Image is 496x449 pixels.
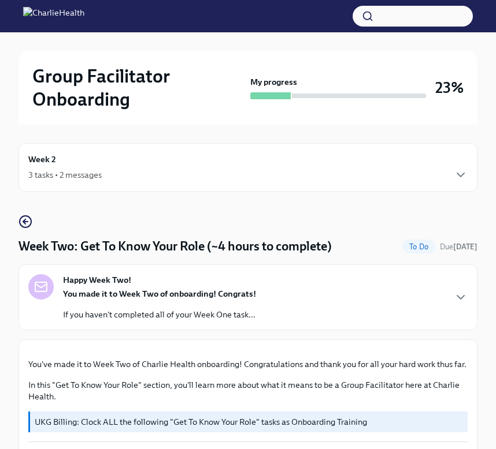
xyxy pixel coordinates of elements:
[63,274,131,286] strong: Happy Week Two!
[435,77,464,98] h3: 23%
[28,153,56,166] h6: Week 2
[28,358,468,370] p: You've made it to Week Two of Charlie Health onboarding! Congratulations and thank you for all yo...
[28,169,102,181] div: 3 tasks • 2 messages
[250,76,297,88] strong: My progress
[32,65,246,111] h2: Group Facilitator Onboarding
[440,242,478,251] span: Due
[35,416,463,428] p: UKG Billing: Clock ALL the following "Get To Know Your Role" tasks as Onboarding Training
[440,241,478,252] span: September 16th, 2025 10:00
[63,309,256,320] p: If you haven't completed all of your Week One task...
[23,7,84,25] img: CharlieHealth
[402,242,435,251] span: To Do
[63,289,256,299] strong: You made it to Week Two of onboarding! Congrats!
[18,238,332,255] h4: Week Two: Get To Know Your Role (~4 hours to complete)
[28,379,468,402] p: In this "Get To Know Your Role" section, you'll learn more about what it means to be a Group Faci...
[453,242,478,251] strong: [DATE]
